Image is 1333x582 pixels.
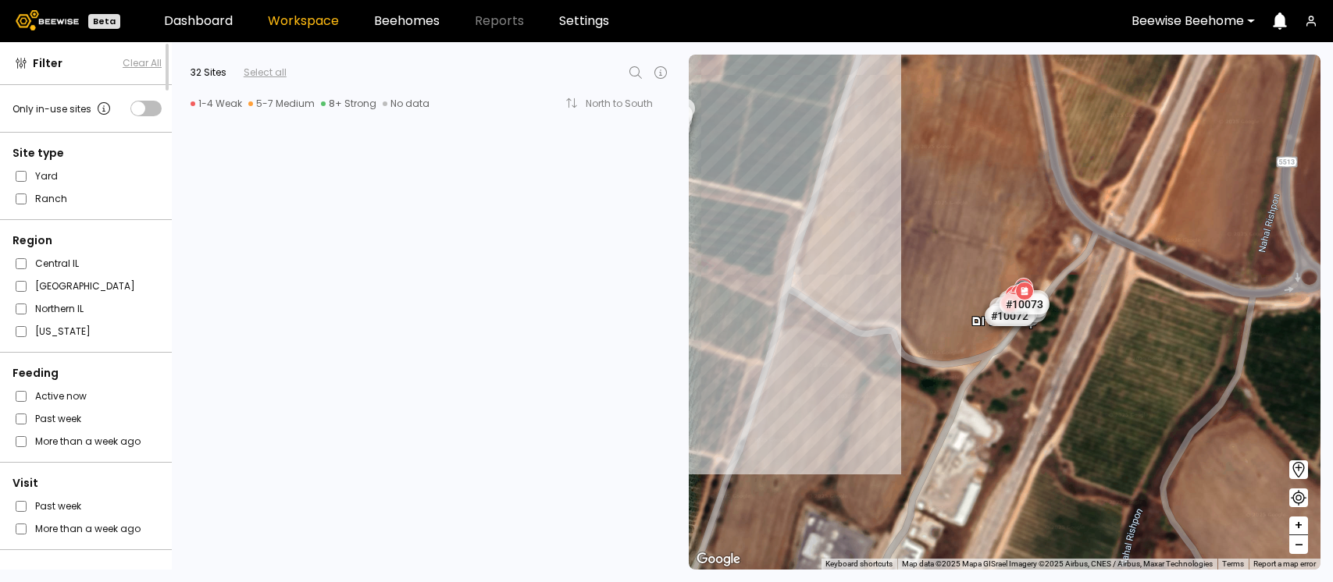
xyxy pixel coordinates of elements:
[374,15,440,27] a: Beehomes
[985,306,1035,326] div: # 10072
[35,433,141,449] label: More than a week ago
[35,520,141,537] label: More than a week ago
[12,475,162,492] div: Visit
[35,278,135,294] label: [GEOGRAPHIC_DATA]
[35,410,81,427] label: Past week
[12,99,113,118] div: Only in-use sites
[971,296,1039,328] div: קאסם דרום
[12,365,162,381] div: Feeding
[321,98,376,110] div: 8+ Strong
[88,14,120,29] div: Beta
[35,323,91,339] label: [US_STATE]
[248,98,315,110] div: 5-7 Medium
[559,15,609,27] a: Settings
[1253,559,1316,568] a: Report a map error
[164,15,233,27] a: Dashboard
[902,559,1213,568] span: Map data ©2025 Mapa GISrael Imagery ©2025 Airbus, CNES / Airbus, Maxar Technologies
[244,66,287,80] div: Select all
[643,105,693,125] div: # 10182
[123,56,162,70] button: Clear All
[640,115,690,135] div: # 10184
[33,55,62,72] span: Filter
[383,98,429,110] div: No data
[999,294,1049,314] div: # 10073
[35,190,67,207] label: Ranch
[475,15,524,27] span: Reports
[35,498,81,514] label: Past week
[586,99,664,108] div: North to South
[825,559,893,570] button: Keyboard shortcuts
[1289,516,1308,535] button: +
[35,388,87,404] label: Active now
[268,15,339,27] a: Workspace
[693,549,744,570] a: Open this area in Google Maps (opens a new window)
[1294,516,1303,535] span: +
[645,98,695,119] div: # 10025
[1289,535,1308,554] button: –
[35,300,84,317] label: Northern IL
[35,168,58,184] label: Yard
[16,10,79,30] img: Beewise logo
[191,66,226,80] div: 32 Sites
[191,98,242,110] div: 1-4 Weak
[12,232,162,249] div: Region
[693,549,744,570] img: Google
[1222,559,1244,568] a: Terms
[1295,535,1303,555] span: –
[35,255,79,271] label: Central IL
[12,145,162,161] div: Site type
